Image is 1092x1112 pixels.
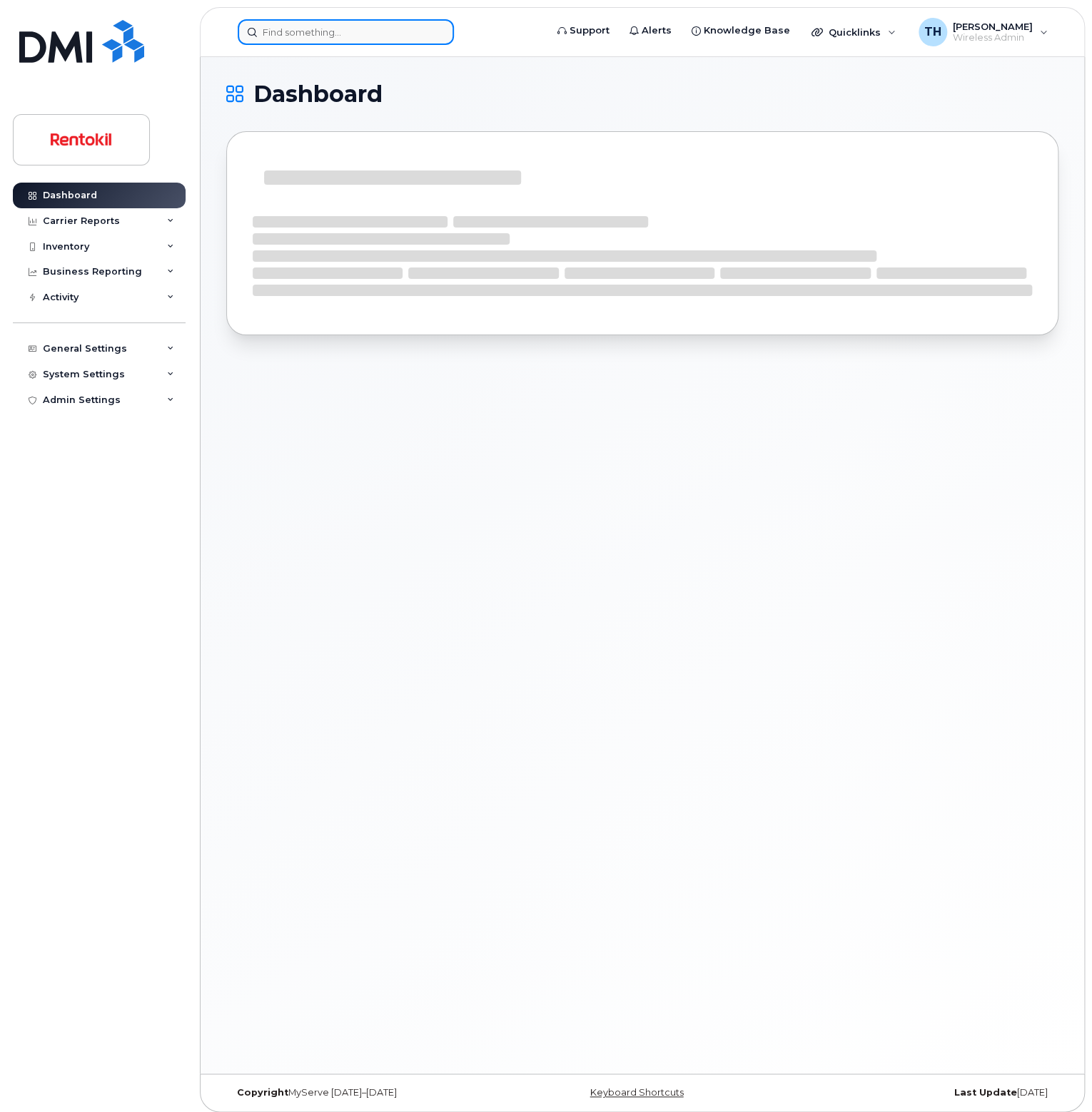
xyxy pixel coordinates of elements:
iframe: Messenger Launcher [1030,1050,1081,1101]
div: MyServe [DATE]–[DATE] [226,1087,504,1098]
a: Keyboard Shortcuts [590,1087,683,1098]
strong: Copyright [237,1087,288,1098]
strong: Last Update [954,1087,1017,1098]
div: [DATE] [781,1087,1058,1098]
span: Dashboard [253,83,383,105]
